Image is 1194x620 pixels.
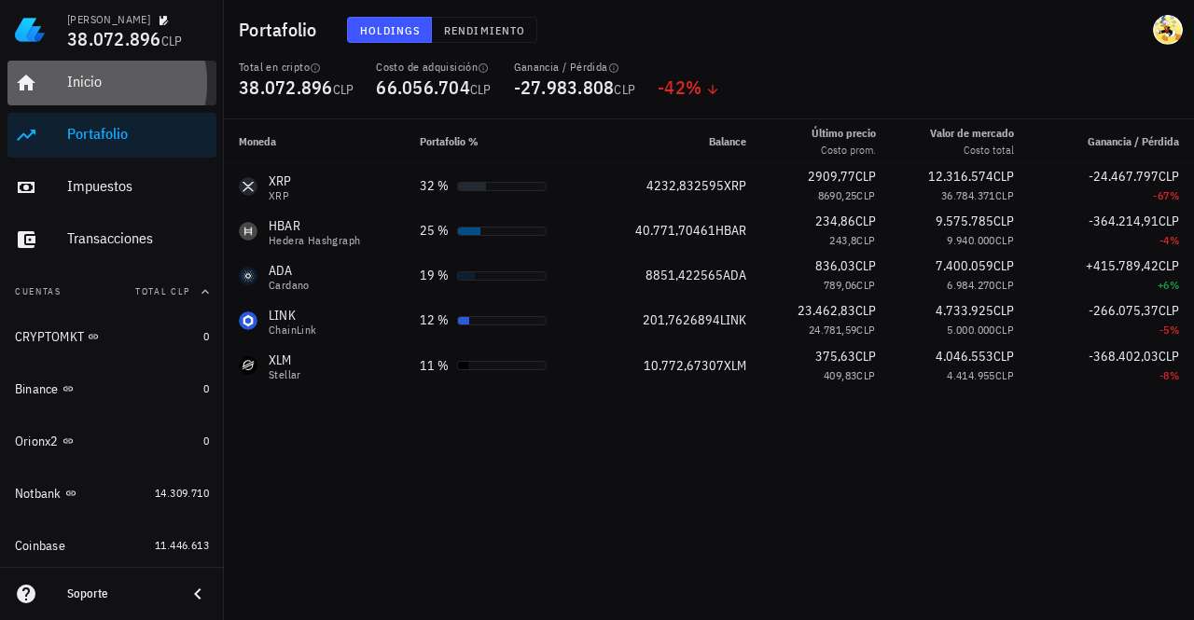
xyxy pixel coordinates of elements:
span: CLP [1159,348,1179,365]
button: CuentasTotal CLP [7,269,216,314]
div: Costo prom. [812,142,876,158]
span: Balance [709,134,746,148]
span: CLP [995,188,1014,202]
span: 4.046.553 [936,348,993,365]
div: 25 % [420,221,450,241]
span: % [1170,278,1179,292]
th: Ganancia / Pérdida: Sin ordenar. Pulse para ordenar de forma ascendente. [1029,119,1194,164]
div: Binance [15,381,59,397]
span: % [1170,368,1179,382]
span: 7.400.059 [936,257,993,274]
span: 23.462,83 [798,302,855,319]
span: -368.402,03 [1089,348,1159,365]
span: 836,03 [815,257,855,274]
a: Portafolio [7,113,216,158]
h1: Portafolio [239,15,325,45]
div: -67 [1044,186,1179,205]
th: Moneda [224,119,405,164]
span: 40.771,70461 [635,222,715,239]
div: -42 [658,78,720,97]
th: Balance: Sin ordenar. Pulse para ordenar de forma ascendente. [592,119,761,164]
span: XRP [724,177,746,194]
span: % [1170,188,1179,202]
div: -4 [1044,231,1179,250]
a: Binance 0 [7,366,216,411]
button: Rendimiento [432,17,537,43]
span: CLP [993,348,1014,365]
span: 9.940.000 [947,233,995,247]
div: Ganancia / Pérdida [514,60,636,75]
a: Transacciones [7,217,216,262]
span: Moneda [239,134,276,148]
div: XLM [269,351,301,369]
span: 375,63 [815,348,855,365]
div: Orionx2 [15,434,59,449]
span: ADA [723,267,746,283]
span: +415.789,42 [1086,257,1159,274]
span: CLP [995,368,1014,382]
span: % [686,75,701,100]
span: 38.072.896 [67,26,161,51]
span: CLP [161,33,183,49]
span: CLP [1159,213,1179,229]
div: LINK [269,306,317,324]
div: ChainLink [269,324,317,336]
span: 14.309.710 [155,486,209,500]
div: Total en cripto [239,60,354,75]
img: LedgiFi [15,15,45,45]
span: 4.414.955 [947,368,995,382]
span: CLP [614,81,635,98]
a: Coinbase 11.446.613 [7,523,216,568]
span: 8690,25 [818,188,857,202]
a: CRYPTOMKT 0 [7,314,216,359]
div: Costo de adquisición [376,60,491,75]
span: CLP [856,368,875,382]
span: CLP [856,278,875,292]
div: HBAR [269,216,360,235]
div: Portafolio [67,125,209,143]
span: CLP [1159,257,1179,274]
div: Transacciones [67,229,209,247]
a: Inicio [7,61,216,105]
span: CLP [993,168,1014,185]
div: 12 % [420,310,450,330]
span: 201,7626894 [643,311,720,328]
span: CLP [856,323,875,337]
span: 789,06 [824,278,856,292]
div: XRP [269,190,292,201]
div: ADA-icon [239,267,257,285]
span: CLP [995,278,1014,292]
div: 19 % [420,266,450,285]
span: -27.983.808 [514,75,615,100]
span: 36.784.371 [941,188,995,202]
span: 66.056.704 [376,75,470,100]
span: 0 [203,434,209,448]
span: -24.467.797 [1089,168,1159,185]
div: HBAR-icon [239,222,257,241]
div: XLM-icon [239,356,257,375]
div: 32 % [420,176,450,196]
span: 4.733.925 [936,302,993,319]
span: -266.075,37 [1089,302,1159,319]
span: 10.772,67307 [644,357,724,374]
span: Total CLP [135,285,190,297]
span: HBAR [715,222,746,239]
span: CLP [995,233,1014,247]
div: XRP [269,172,292,190]
div: Stellar [269,369,301,380]
div: Costo total [930,142,1014,158]
span: CLP [470,81,492,98]
span: 243,8 [829,233,856,247]
span: Portafolio % [420,134,479,148]
span: CLP [855,168,876,185]
span: CLP [1159,302,1179,319]
th: Portafolio %: Sin ordenar. Pulse para ordenar de forma ascendente. [405,119,592,164]
div: [PERSON_NAME] [67,12,150,27]
span: CLP [993,213,1014,229]
div: LINK-icon [239,311,257,330]
span: LINK [720,311,746,328]
span: Rendimiento [443,23,525,37]
span: % [1170,233,1179,247]
span: CLP [855,302,876,319]
div: avatar [1153,15,1183,45]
